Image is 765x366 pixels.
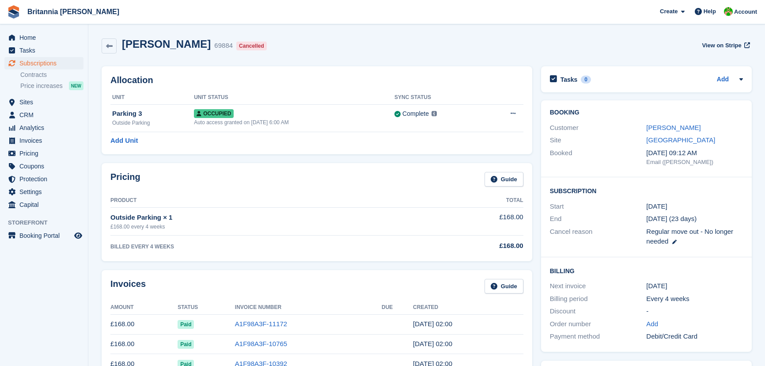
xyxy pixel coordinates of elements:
span: Subscriptions [19,57,72,69]
span: Create [660,7,678,16]
div: Next invoice [550,281,647,291]
h2: Billing [550,266,743,275]
th: Unit Status [194,91,394,105]
span: Storefront [8,218,88,227]
div: Site [550,135,647,145]
span: Home [19,31,72,44]
span: View on Stripe [702,41,741,50]
td: £168.00 [110,314,178,334]
span: Invoices [19,134,72,147]
a: Guide [485,172,523,187]
img: icon-info-grey-7440780725fd019a000dd9b08b2336e03edf1995a4989e88bcd33f0948082b44.svg [432,111,437,116]
td: £168.00 [110,334,178,354]
div: Email ([PERSON_NAME]) [646,158,743,167]
a: menu [4,173,83,185]
a: menu [4,186,83,198]
h2: Tasks [560,76,578,84]
div: 69884 [214,41,233,51]
span: Booking Portal [19,229,72,242]
th: Amount [110,301,178,315]
h2: Pricing [110,172,140,187]
span: Regular move out - No longer needed [646,228,733,245]
a: A1F98A3F-11172 [235,320,287,328]
th: Product [110,194,410,208]
span: Pricing [19,147,72,160]
div: Discount [550,306,647,316]
div: Cancel reason [550,227,647,247]
div: Outside Parking × 1 [110,213,410,223]
a: menu [4,229,83,242]
th: Due [382,301,413,315]
h2: Booking [550,109,743,116]
div: Cancelled [236,42,267,50]
div: £168.00 every 4 weeks [110,223,410,231]
th: Status [178,301,235,315]
span: Analytics [19,122,72,134]
span: [DATE] (23 days) [646,215,697,222]
div: Start [550,202,647,212]
div: BILLED EVERY 4 WEEKS [110,243,410,251]
span: Paid [178,320,194,329]
div: Complete [402,109,429,118]
span: Account [734,8,757,16]
div: Order number [550,319,647,329]
div: 0 [581,76,591,84]
span: Capital [19,198,72,211]
a: Price increases NEW [20,81,83,91]
h2: Allocation [110,75,523,85]
a: menu [4,122,83,134]
a: Add [646,319,658,329]
div: Payment method [550,332,647,342]
div: [DATE] [646,281,743,291]
div: End [550,214,647,224]
span: Tasks [19,44,72,57]
div: Outside Parking [112,119,194,127]
img: stora-icon-8386f47178a22dfd0bd8f6a31ec36ba5ce8667c1dd55bd0f319d3a0aa187defe.svg [7,5,20,19]
a: View on Stripe [698,38,752,53]
div: Customer [550,123,647,133]
h2: [PERSON_NAME] [122,38,211,50]
a: Contracts [20,71,83,79]
a: menu [4,57,83,69]
div: - [646,306,743,316]
a: Add [717,75,729,85]
div: £168.00 [410,241,523,251]
th: Created [413,301,523,315]
div: Every 4 weeks [646,294,743,304]
div: Debit/Credit Card [646,332,743,342]
div: Billing period [550,294,647,304]
a: menu [4,31,83,44]
a: Preview store [73,230,83,241]
img: Wendy Thorp [724,7,733,16]
span: Paid [178,340,194,349]
a: menu [4,44,83,57]
span: Settings [19,186,72,198]
th: Invoice Number [235,301,382,315]
th: Sync Status [394,91,484,105]
span: Occupied [194,109,234,118]
a: Britannia [PERSON_NAME] [24,4,123,19]
a: Guide [485,279,523,294]
span: CRM [19,109,72,121]
span: Price increases [20,82,63,90]
th: Unit [110,91,194,105]
th: Total [410,194,523,208]
div: [DATE] 09:12 AM [646,148,743,158]
time: 2025-07-13 01:00:34 UTC [413,340,452,347]
a: menu [4,198,83,211]
div: Auto access granted on [DATE] 6:00 AM [194,118,394,126]
a: [GEOGRAPHIC_DATA] [646,136,715,144]
div: NEW [69,81,83,90]
div: Booked [550,148,647,167]
h2: Invoices [110,279,146,294]
a: Add Unit [110,136,138,146]
time: 2025-01-26 01:00:00 UTC [646,202,667,212]
time: 2025-08-10 01:00:37 UTC [413,320,452,328]
span: Coupons [19,160,72,172]
td: £168.00 [410,207,523,235]
a: menu [4,160,83,172]
a: menu [4,96,83,108]
a: A1F98A3F-10765 [235,340,287,347]
span: Protection [19,173,72,185]
a: menu [4,134,83,147]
